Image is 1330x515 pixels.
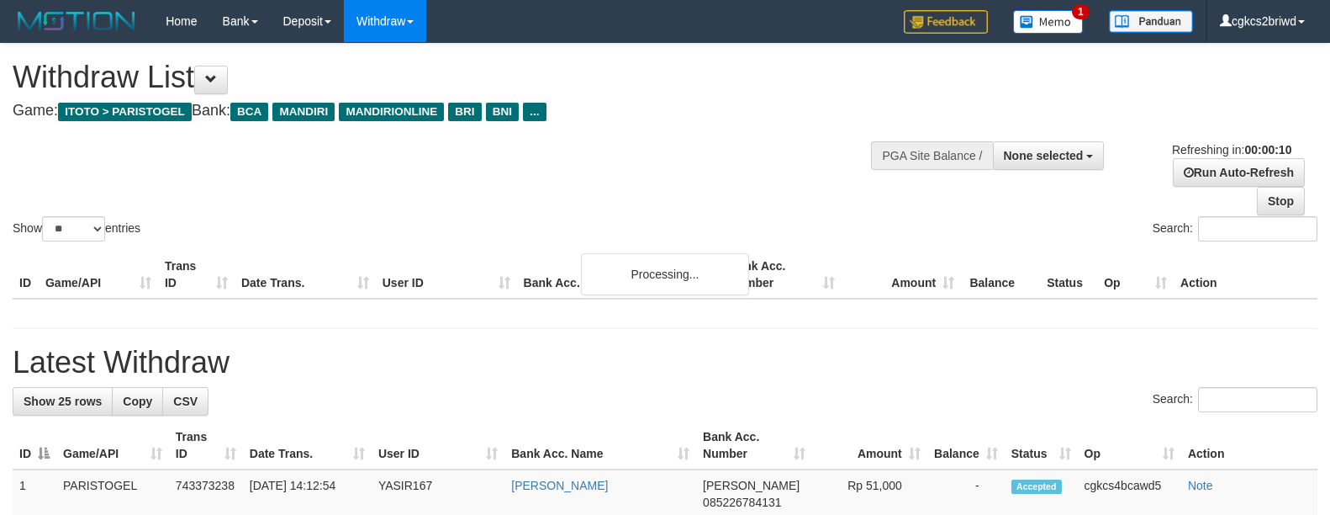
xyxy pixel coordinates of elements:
th: Op: activate to sort column ascending [1078,422,1181,470]
span: MANDIRIONLINE [339,103,444,121]
h4: Game: Bank: [13,103,870,119]
th: Op [1097,251,1174,299]
label: Search: [1153,387,1317,412]
th: Bank Acc. Number [722,251,842,299]
a: Copy [112,387,163,416]
span: BNI [486,103,519,121]
th: Status: activate to sort column ascending [1005,422,1078,470]
span: BRI [448,103,481,121]
span: [PERSON_NAME] [703,479,800,492]
th: Bank Acc. Number: activate to sort column ascending [696,422,812,470]
th: Date Trans.: activate to sort column ascending [243,422,372,470]
button: None selected [993,141,1105,170]
th: Balance [961,251,1040,299]
div: Processing... [581,253,749,295]
span: BCA [230,103,268,121]
span: None selected [1004,149,1084,162]
a: Show 25 rows [13,387,113,416]
th: Bank Acc. Name: activate to sort column ascending [504,422,696,470]
input: Search: [1198,216,1317,242]
img: MOTION_logo.png [13,8,140,34]
a: Stop [1257,187,1305,215]
th: Game/API: activate to sort column ascending [56,422,169,470]
span: Accepted [1011,480,1062,494]
th: Amount: activate to sort column ascending [812,422,927,470]
img: Feedback.jpg [904,10,988,34]
h1: Latest Withdraw [13,346,1317,380]
img: Button%20Memo.svg [1013,10,1084,34]
select: Showentries [42,216,105,242]
th: Trans ID [158,251,235,299]
label: Search: [1153,216,1317,242]
strong: 00:00:10 [1244,143,1291,157]
span: Copy [123,395,152,408]
th: Game/API [39,251,158,299]
a: CSV [162,387,208,416]
a: Run Auto-Refresh [1173,158,1305,187]
th: Balance: activate to sort column ascending [927,422,1005,470]
th: Amount [842,251,961,299]
span: Copy 085226784131 to clipboard [703,496,781,509]
h1: Withdraw List [13,61,870,94]
span: MANDIRI [272,103,335,121]
th: Trans ID: activate to sort column ascending [169,422,243,470]
label: Show entries [13,216,140,242]
span: Refreshing in: [1172,143,1291,157]
a: Note [1188,479,1213,492]
span: ... [523,103,546,121]
th: ID [13,251,39,299]
span: 1 [1072,4,1090,19]
th: Status [1040,251,1097,299]
input: Search: [1198,387,1317,412]
span: CSV [173,395,198,408]
span: Show 25 rows [24,395,102,408]
th: User ID [376,251,517,299]
th: Action [1174,251,1317,299]
th: User ID: activate to sort column ascending [372,422,504,470]
img: panduan.png [1109,10,1193,33]
th: Date Trans. [235,251,376,299]
th: Action [1181,422,1317,470]
span: ITOTO > PARISTOGEL [58,103,192,121]
a: [PERSON_NAME] [511,479,608,492]
div: PGA Site Balance / [871,141,992,170]
th: Bank Acc. Name [517,251,723,299]
th: ID: activate to sort column descending [13,422,56,470]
